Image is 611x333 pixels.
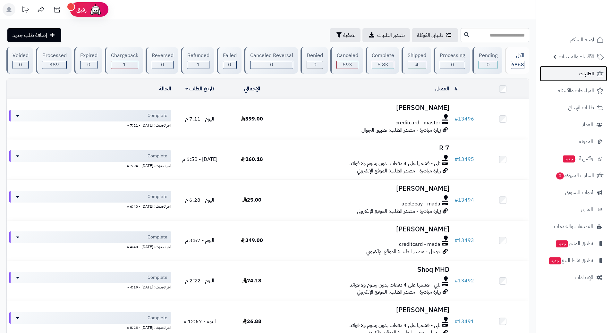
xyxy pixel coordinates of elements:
span: 0 [556,172,564,179]
span: تطبيق نقاط البيع [548,256,593,265]
a: تصدير الطلبات [362,28,410,42]
button: تصفية [330,28,361,42]
span: 0 [228,61,231,69]
span: المراجعات والأسئلة [558,86,594,95]
span: 6868 [511,61,524,69]
span: تصفية [343,31,355,39]
span: 4 [415,61,419,69]
span: creditcard - mada [399,241,440,248]
a: #13496 [454,115,474,123]
a: Pending 0 [471,47,503,74]
a: السلات المتروكة0 [540,168,607,183]
div: 0 [81,61,97,69]
span: 399.00 [241,115,263,123]
span: Complete [148,112,167,119]
a: #13493 [454,237,474,244]
a: Chargeback 1 [104,47,144,74]
a: Processed 389 [35,47,72,74]
span: تصدير الطلبات [377,31,405,39]
span: جديد [563,155,575,162]
div: Canceled [336,52,358,59]
span: تابي - قسّمها على 4 دفعات بدون رسوم ولا فوائد [350,160,440,167]
a: #13494 [454,196,474,204]
span: Complete [148,153,167,159]
span: العملاء [581,120,593,129]
div: Reversed [152,52,174,59]
a: # [454,85,458,93]
span: وآتس آب [562,154,593,163]
span: 0 [87,61,90,69]
a: #13495 [454,155,474,163]
span: Complete [148,315,167,321]
span: 26.88 [242,318,261,325]
a: التقارير [540,202,607,217]
span: اليوم - 7:11 م [185,115,214,123]
span: applepay - mada [402,200,440,208]
div: اخر تحديث: [DATE] - 7:04 م [9,162,171,169]
span: تابي - قسّمها على 4 دفعات بدون رسوم ولا فوائد [350,322,440,329]
div: 0 [250,61,293,69]
div: 1 [187,61,209,69]
span: Complete [148,194,167,200]
div: 4 [408,61,426,69]
a: الحالة [159,85,171,93]
div: 0 [223,61,236,69]
a: Failed 0 [216,47,243,74]
span: إضافة طلب جديد [13,31,47,39]
a: Reversed 0 [144,47,180,74]
span: 0 [451,61,454,69]
div: Voided [13,52,29,59]
div: 5780 [372,61,394,69]
span: رفيق [76,6,87,13]
a: الكل6868 [504,47,530,74]
span: 0 [161,61,164,69]
span: طلباتي المُوكلة [417,31,443,39]
span: زيارة مباشرة - مصدر الطلب: الموقع الإلكتروني [357,288,441,296]
span: زيارة مباشرة - مصدر الطلب: تطبيق الجوال [361,126,441,134]
a: أدوات التسويق [540,185,607,200]
span: # [454,277,458,285]
div: 0 [13,61,28,69]
a: تحديثات المنصة [17,3,33,18]
a: التطبيقات والخدمات [540,219,607,234]
span: 349.00 [241,237,263,244]
div: اخر تحديث: [DATE] - 4:29 م [9,283,171,290]
span: creditcard - master [395,119,440,127]
span: أدوات التسويق [565,188,593,197]
div: Pending [479,52,497,59]
span: الأقسام والمنتجات [559,52,594,61]
span: # [454,115,458,123]
span: تطبيق المتجر [555,239,593,248]
span: # [454,237,458,244]
span: اليوم - 6:28 م [185,196,214,204]
span: # [454,155,458,163]
span: زيارة مباشرة - مصدر الطلب: الموقع الإلكتروني [357,207,441,215]
div: 0 [440,61,465,69]
div: 0 [307,61,323,69]
div: Expired [80,52,98,59]
span: Complete [148,274,167,281]
a: Complete 5.8K [364,47,400,74]
h3: Shoq MHD [281,266,449,273]
a: #13492 [454,277,474,285]
div: Canceled Reversal [250,52,293,59]
span: التطبيقات والخدمات [554,222,593,231]
div: الكل [511,52,524,59]
div: 0 [152,61,173,69]
div: Complete [372,52,394,59]
span: اليوم - 3:57 م [185,237,214,244]
span: 0 [19,61,22,69]
a: الإعدادات [540,270,607,285]
a: إضافة طلب جديد [7,28,61,42]
a: الطلبات [540,66,607,81]
h3: [PERSON_NAME] [281,104,449,112]
div: Failed [223,52,237,59]
h3: [PERSON_NAME] [281,185,449,192]
div: Processed [42,52,66,59]
a: الإجمالي [244,85,260,93]
span: 693 [343,61,352,69]
span: اليوم - 2:22 م [185,277,214,285]
a: تاريخ الطلب [185,85,215,93]
span: السلات المتروكة [556,171,594,180]
span: [DATE] - 6:50 م [182,155,217,163]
